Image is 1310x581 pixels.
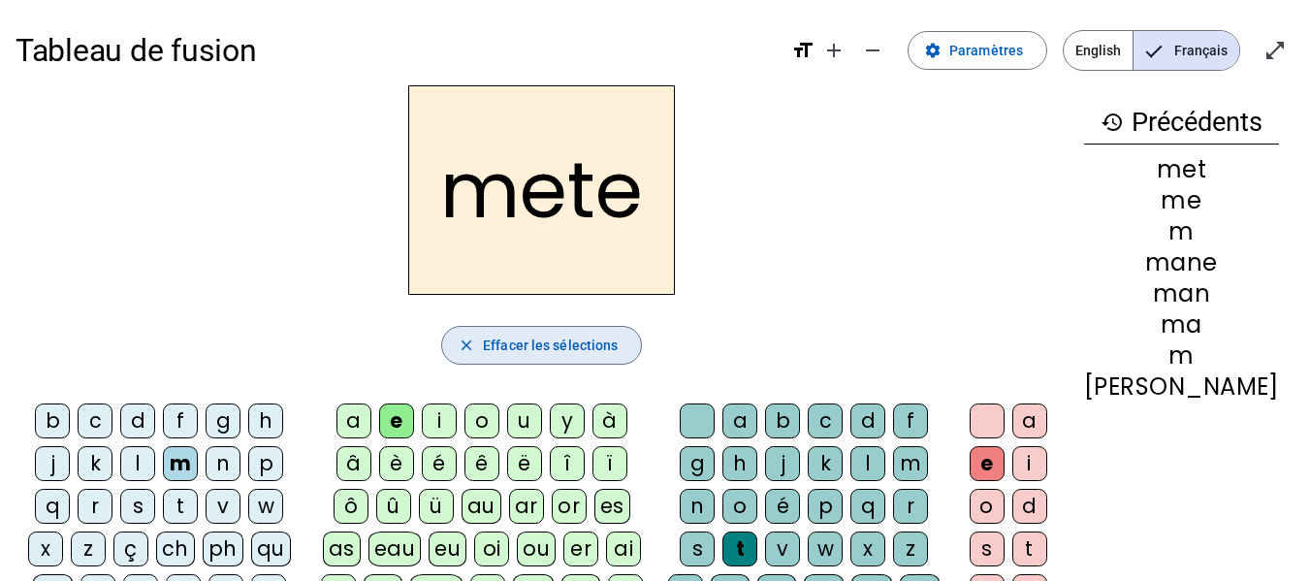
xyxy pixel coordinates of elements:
div: qu [251,532,291,566]
div: d [120,403,155,438]
div: j [35,446,70,481]
div: k [808,446,843,481]
mat-icon: settings [924,42,942,59]
div: i [422,403,457,438]
button: Diminuer la taille de la police [853,31,892,70]
div: q [35,489,70,524]
div: ç [113,532,148,566]
div: s [970,532,1005,566]
div: d [850,403,885,438]
div: q [850,489,885,524]
div: u [507,403,542,438]
div: m [1084,344,1279,368]
div: eu [429,532,466,566]
div: ph [203,532,243,566]
div: ar [509,489,544,524]
div: v [206,489,240,524]
h1: Tableau de fusion [16,19,776,81]
div: o [722,489,757,524]
div: c [808,403,843,438]
div: ï [592,446,627,481]
div: t [1012,532,1047,566]
div: r [78,489,112,524]
div: s [120,489,155,524]
span: Paramètres [949,39,1023,62]
div: ai [606,532,641,566]
div: t [163,489,198,524]
div: man [1084,282,1279,306]
div: è [379,446,414,481]
div: g [680,446,715,481]
div: eau [368,532,422,566]
div: oi [474,532,509,566]
div: w [248,489,283,524]
div: f [163,403,198,438]
div: e [970,446,1005,481]
div: o [464,403,499,438]
div: a [722,403,757,438]
div: mane [1084,251,1279,274]
div: z [893,532,928,566]
div: or [552,489,587,524]
mat-icon: format_size [791,39,815,62]
mat-icon: add [822,39,846,62]
div: i [1012,446,1047,481]
button: Effacer les sélections [441,326,642,365]
div: ô [334,489,368,524]
div: s [680,532,715,566]
div: a [1012,403,1047,438]
mat-icon: open_in_full [1263,39,1287,62]
div: m [163,446,198,481]
div: n [206,446,240,481]
span: English [1064,31,1133,70]
div: é [422,446,457,481]
div: h [722,446,757,481]
span: Effacer les sélections [483,334,618,357]
div: met [1084,158,1279,181]
div: as [323,532,361,566]
div: me [1084,189,1279,212]
div: o [970,489,1005,524]
div: p [248,446,283,481]
div: a [336,403,371,438]
div: au [462,489,501,524]
div: ü [419,489,454,524]
div: es [594,489,630,524]
button: Paramètres [908,31,1047,70]
mat-icon: history [1101,111,1124,134]
div: k [78,446,112,481]
div: l [120,446,155,481]
div: é [765,489,800,524]
div: ê [464,446,499,481]
div: g [206,403,240,438]
button: Entrer en plein écran [1256,31,1294,70]
div: r [893,489,928,524]
div: er [563,532,598,566]
span: Français [1134,31,1239,70]
button: Augmenter la taille de la police [815,31,853,70]
mat-icon: close [458,337,475,354]
mat-icon: remove [861,39,884,62]
div: m [893,446,928,481]
div: d [1012,489,1047,524]
div: â [336,446,371,481]
div: b [765,403,800,438]
div: w [808,532,843,566]
div: f [893,403,928,438]
div: h [248,403,283,438]
div: ma [1084,313,1279,337]
div: û [376,489,411,524]
div: v [765,532,800,566]
div: p [808,489,843,524]
h2: mete [408,85,675,295]
div: à [592,403,627,438]
div: t [722,532,757,566]
mat-button-toggle-group: Language selection [1063,30,1240,71]
h3: Précédents [1084,101,1279,145]
div: î [550,446,585,481]
div: ou [517,532,556,566]
div: n [680,489,715,524]
div: c [78,403,112,438]
div: y [550,403,585,438]
div: l [850,446,885,481]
